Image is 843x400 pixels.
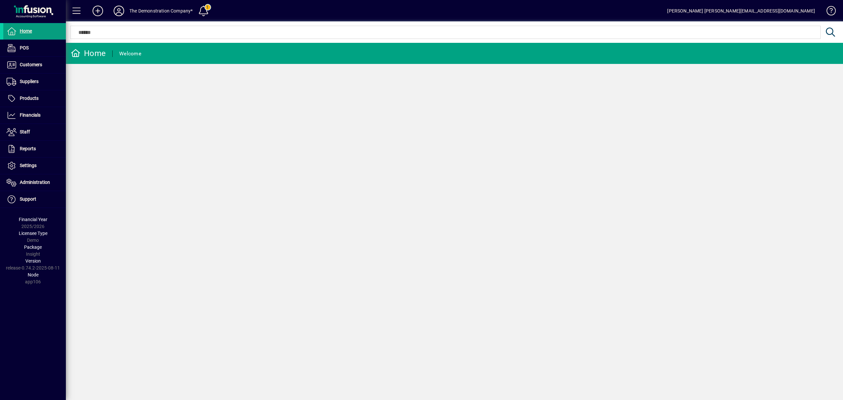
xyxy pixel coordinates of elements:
[71,48,106,59] div: Home
[25,258,41,264] span: Version
[3,141,66,157] a: Reports
[24,244,42,250] span: Package
[28,272,39,277] span: Node
[20,146,36,151] span: Reports
[20,196,36,202] span: Support
[3,107,66,124] a: Financials
[3,40,66,56] a: POS
[20,79,39,84] span: Suppliers
[3,191,66,208] a: Support
[19,231,47,236] span: Licensee Type
[20,163,37,168] span: Settings
[3,157,66,174] a: Settings
[119,48,141,59] div: Welcome
[3,57,66,73] a: Customers
[20,96,39,101] span: Products
[20,62,42,67] span: Customers
[3,124,66,140] a: Staff
[20,129,30,134] span: Staff
[129,6,193,16] div: The Demonstration Company*
[87,5,108,17] button: Add
[3,73,66,90] a: Suppliers
[822,1,835,23] a: Knowledge Base
[20,45,29,50] span: POS
[108,5,129,17] button: Profile
[20,28,32,34] span: Home
[667,6,815,16] div: [PERSON_NAME] [PERSON_NAME][EMAIL_ADDRESS][DOMAIN_NAME]
[3,174,66,191] a: Administration
[20,112,41,118] span: Financials
[3,90,66,107] a: Products
[19,217,47,222] span: Financial Year
[20,180,50,185] span: Administration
